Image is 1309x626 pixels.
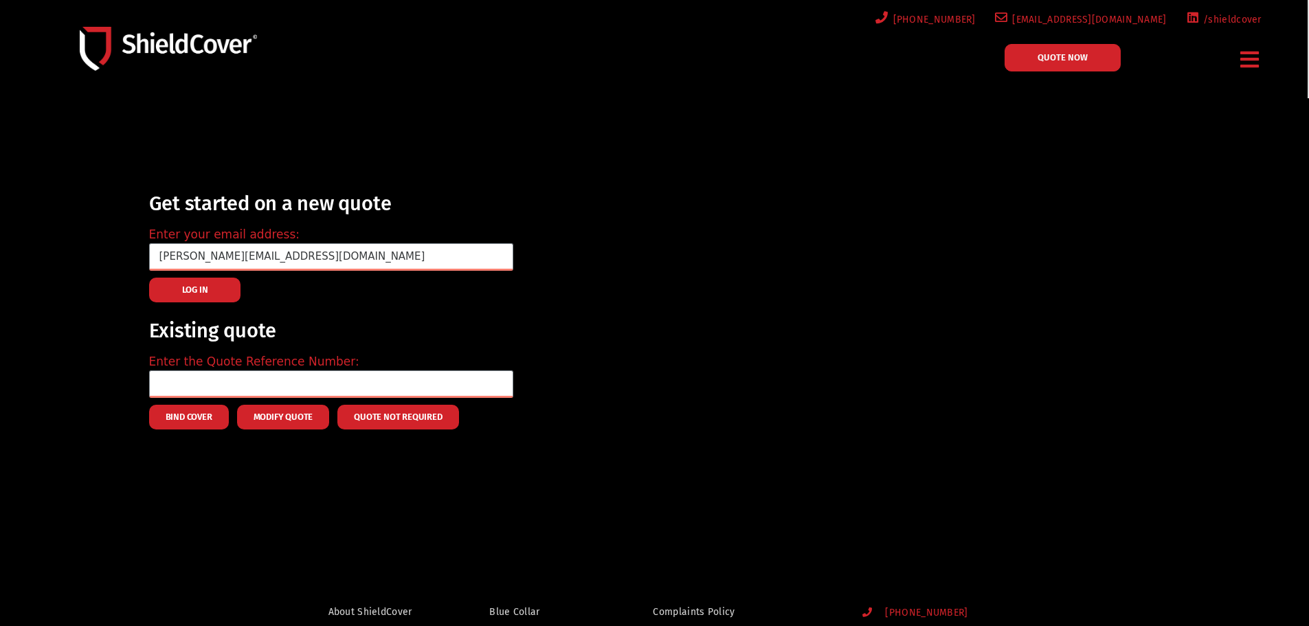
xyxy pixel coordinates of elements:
[862,607,1031,619] a: [PHONE_NUMBER]
[254,416,313,418] span: Modify Quote
[1235,43,1265,76] div: Menu Toggle
[874,607,967,619] span: [PHONE_NUMBER]
[1038,53,1088,62] span: QUOTE NOW
[337,405,458,429] button: Quote Not Required
[653,603,836,621] a: Complaints Policy
[149,320,513,342] h2: Existing quote
[489,603,539,621] span: Blue Collar
[992,11,1167,28] a: [EMAIL_ADDRESS][DOMAIN_NAME]
[149,405,229,429] button: Bind Cover
[873,11,976,28] a: [PHONE_NUMBER]
[149,193,513,215] h2: Get started on a new quote
[489,603,594,621] a: Blue Collar
[80,27,257,70] img: Shield-Cover-Underwriting-Australia-logo-full
[888,11,976,28] span: [PHONE_NUMBER]
[328,603,431,621] a: About ShieldCover
[166,416,212,418] span: Bind Cover
[1183,11,1262,28] a: /shieldcover
[1005,44,1121,71] a: QUOTE NOW
[354,416,442,418] span: Quote Not Required
[1007,11,1166,28] span: [EMAIL_ADDRESS][DOMAIN_NAME]
[182,289,208,291] span: LOG IN
[328,603,412,621] span: About ShieldCover
[149,278,241,302] button: LOG IN
[237,405,330,429] button: Modify Quote
[149,243,513,271] input: Email
[149,226,300,244] label: Enter your email address:
[149,353,359,371] label: Enter the Quote Reference Number:
[653,603,735,621] span: Complaints Policy
[1198,11,1262,28] span: /shieldcover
